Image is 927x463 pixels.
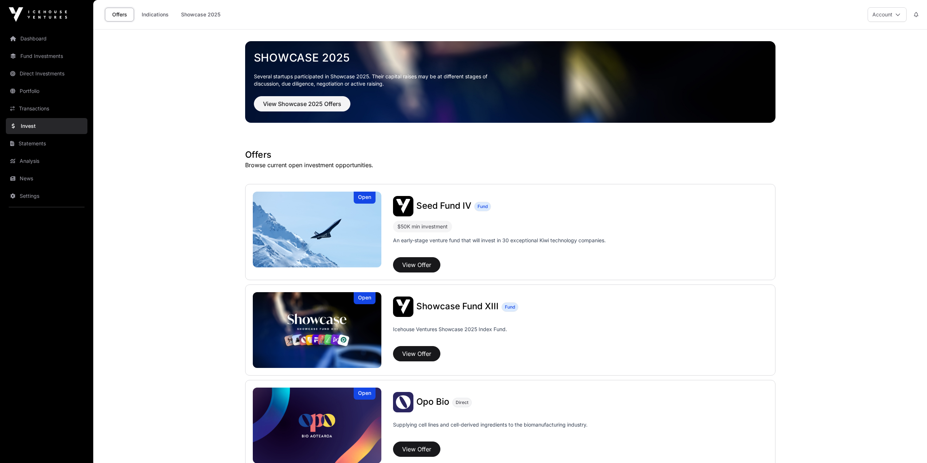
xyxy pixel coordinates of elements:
img: Seed Fund IV [393,196,413,216]
a: Opo Bio [416,397,449,407]
button: View Offer [393,346,440,361]
span: Showcase Fund XIII [416,301,499,311]
a: View Showcase 2025 Offers [254,103,350,111]
p: Supplying cell lines and cell-derived ingredients to the biomanufacturing industry. [393,421,588,428]
div: $50K min investment [397,222,448,231]
img: Showcase Fund XIII [253,292,382,368]
span: View Showcase 2025 Offers [263,99,341,108]
a: Seed Fund IVOpen [253,192,382,267]
a: Dashboard [6,31,87,47]
a: Fund Investments [6,48,87,64]
img: Showcase 2025 [245,41,775,123]
div: Open [354,192,376,204]
a: Showcase Fund XIIIOpen [253,292,382,368]
a: Invest [6,118,87,134]
p: An early-stage venture fund that will invest in 30 exceptional Kiwi technology companies. [393,237,606,244]
a: Analysis [6,153,87,169]
div: Open [354,292,376,304]
img: Seed Fund IV [253,192,382,267]
div: $50K min investment [393,221,452,232]
a: Offers [105,8,134,21]
a: Showcase 2025 [254,51,767,64]
a: Statements [6,136,87,152]
button: View Offer [393,442,440,457]
span: Direct [456,400,468,405]
img: Showcase Fund XIII [393,297,413,317]
span: Seed Fund IV [416,200,471,211]
img: Opo Bio [393,392,413,412]
div: Open [354,388,376,400]
button: View Offer [393,257,440,272]
h1: Offers [245,149,775,161]
a: Direct Investments [6,66,87,82]
iframe: Chat Widget [891,428,927,463]
a: Settings [6,188,87,204]
img: Icehouse Ventures Logo [9,7,67,22]
a: Seed Fund IV [416,201,471,211]
a: Indications [137,8,173,21]
span: Opo Bio [416,396,449,407]
a: Portfolio [6,83,87,99]
a: Showcase Fund XIII [416,302,499,311]
p: Browse current open investment opportunities. [245,161,775,169]
a: News [6,170,87,187]
button: Account [868,7,907,22]
span: Fund [478,204,488,209]
span: Fund [505,304,515,310]
a: Showcase 2025 [176,8,225,21]
p: Several startups participated in Showcase 2025. Their capital raises may be at different stages o... [254,73,499,87]
button: View Showcase 2025 Offers [254,96,350,111]
a: Transactions [6,101,87,117]
p: Icehouse Ventures Showcase 2025 Index Fund. [393,326,507,333]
